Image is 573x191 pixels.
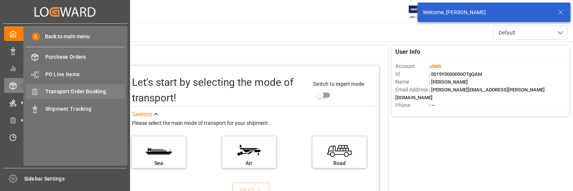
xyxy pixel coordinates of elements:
span: Transport Order Booking [45,88,125,95]
span: Id [395,70,429,78]
a: Transport Order Booking [26,84,125,99]
span: Email Address [395,86,429,94]
a: Data Management [4,43,126,58]
span: Name [395,78,429,86]
div: See less [132,110,152,119]
span: Shipment Tracking [45,105,125,113]
div: Sea [136,159,182,167]
span: Switch to expert mode [313,81,364,87]
img: Exertis%20JAM%20-%20Email%20Logo.jpg_1722504956.jpg [409,6,434,19]
span: : — [429,103,435,108]
button: open menu [493,26,567,40]
span: Account Type [395,109,429,117]
span: Back to main menu [40,33,90,41]
span: PO Line Items [45,71,125,78]
div: Air [226,159,272,167]
a: PO Line Items [26,67,125,81]
a: Purchase Orders [26,50,125,64]
div: Road [316,159,363,167]
div: Welcome, [PERSON_NAME] [423,9,551,16]
span: : [PERSON_NAME] [429,79,468,85]
a: Timeslot Management V2 [4,130,126,145]
a: My Cockpit [4,26,126,41]
a: Shipment Tracking [26,101,125,116]
span: Phone [395,101,429,109]
a: My Reports [4,61,126,75]
span: Sidebar Settings [24,175,127,183]
span: User Info [395,48,420,56]
span: : [429,64,441,69]
div: Let's start by selecting the mode of transport! [132,75,306,106]
span: : Shipper [429,110,447,116]
span: JIMS [430,64,441,69]
span: Account [395,62,429,70]
div: Please select the main mode of transport for your shipment. [132,119,374,128]
span: : 0019Y0000050OTgQAM [429,71,482,77]
span: Default [499,29,515,37]
span: Purchase Orders [45,53,125,61]
span: : [PERSON_NAME][EMAIL_ADDRESS][PERSON_NAME][DOMAIN_NAME] [395,87,545,100]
